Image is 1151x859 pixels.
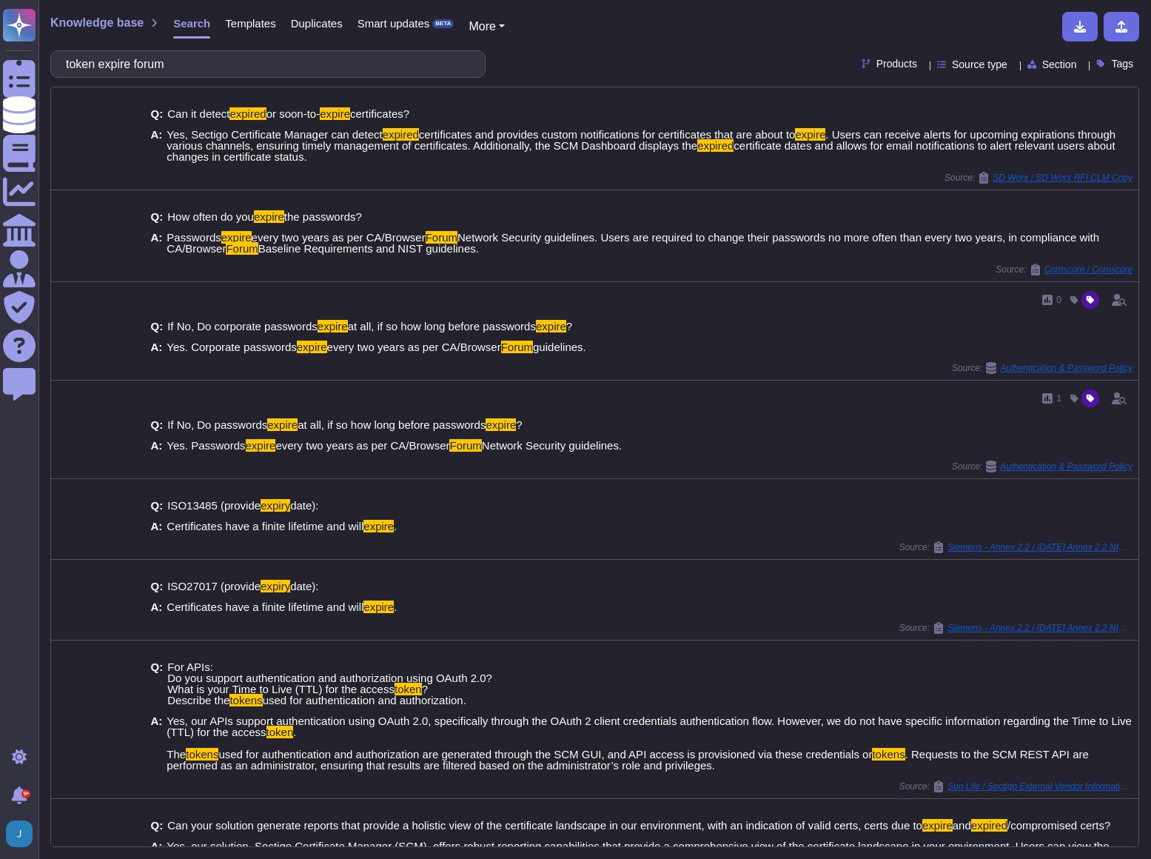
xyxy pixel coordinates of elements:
[58,51,470,77] input: Search a question or template...
[952,362,1132,374] span: Source:
[566,320,572,332] span: ?
[167,661,492,695] span: For APIs: Do you support authentication and authorization using OAuth 2.0? What is your Time to L...
[261,499,290,512] mark: expiry
[151,715,163,771] b: A:
[151,321,164,332] b: Q:
[486,418,516,431] mark: expire
[151,820,164,831] b: Q:
[327,341,501,353] span: every two years as per CA/Browser
[1056,295,1061,304] span: 0
[297,341,327,353] mark: expire
[944,172,1132,184] span: Source:
[1000,462,1132,471] span: Authentication & Password Policy
[266,726,294,738] mark: token
[348,320,536,332] span: at all, if so how long before passwords
[953,819,971,832] span: and
[252,231,426,244] span: every two years as per CA/Browser
[516,418,522,431] span: ?
[952,59,1007,70] span: Source type
[151,232,163,254] b: A:
[795,128,825,141] mark: expire
[173,18,210,29] span: Search
[318,320,348,332] mark: expire
[358,18,430,29] span: Smart updates
[383,128,419,141] mark: expired
[922,819,953,832] mark: expire
[947,543,1132,552] span: Siemens - Annex 2.2 / [DATE] Annex 2.2 NIS2 SaaS Supplier Due Diligence Assessment Copy
[186,748,218,761] mark: tokens
[996,264,1132,275] span: Source:
[218,748,872,761] span: used for authentication and authorization are generated through the SCM GUI, and API access is pr...
[952,461,1132,472] span: Source:
[167,128,382,141] span: Yes, Sectigo Certificate Manager can detect
[151,581,164,592] b: Q:
[426,231,457,244] mark: Forum
[290,499,318,512] span: date):
[6,820,33,847] img: user
[167,683,428,706] span: ? Describe the
[229,694,262,706] mark: tokens
[167,601,363,613] span: Certificates have a finite lifetime and will
[482,439,622,452] span: Network Security guidelines.
[395,683,422,695] mark: token
[350,107,409,120] span: certificates?
[167,499,261,512] span: ISO13485 (provide
[947,624,1132,632] span: Siemens - Annex 2.2 / [DATE] Annex 2.2 NIS2 SaaS Supplier Due Diligence Assessment Copy
[291,18,343,29] span: Duplicates
[151,601,163,612] b: A:
[167,715,1132,738] span: Yes, our APIs support authentication using OAuth 2.0, specifically through the OAuth 2 client cre...
[50,17,144,29] span: Knowledge base
[151,521,163,532] b: A:
[151,500,164,511] b: Q:
[151,108,164,119] b: Q:
[246,439,276,452] mark: expire
[298,418,486,431] span: at all, if so how long before passwords
[363,601,394,613] mark: expire
[394,520,397,532] span: .
[21,789,30,798] div: 9+
[1056,394,1061,403] span: 1
[261,580,290,592] mark: expiry
[229,107,266,120] mark: expired
[151,419,164,430] b: Q:
[266,107,321,120] span: or soon-to-
[947,782,1132,791] span: Sun Life / Sectigo External Vendor Information Security Questionnaire
[363,520,394,532] mark: expire
[899,622,1132,634] span: Source:
[899,541,1132,553] span: Source:
[536,320,566,332] mark: expire
[167,520,363,532] span: Certificates have a finite lifetime and will
[290,580,318,592] span: date):
[971,819,1007,832] mark: expired
[167,128,1115,152] span: . Users can receive alerts for upcoming expirations through various channels, ensuring timely man...
[167,107,229,120] span: Can it detect
[151,129,163,162] b: A:
[501,341,533,353] mark: Forum
[1044,265,1132,274] span: Comscore / Comscore
[3,818,43,850] button: user
[469,18,505,36] button: More
[167,418,267,431] span: If No, Do passwords
[221,231,252,244] mark: expire
[226,242,258,255] mark: Forum
[167,231,221,244] span: Passwords
[1007,819,1110,832] span: /compromised certs?
[167,341,296,353] span: Yes. Corporate passwords
[167,439,245,452] span: Yes. Passwords
[993,173,1132,182] span: SD Worx / SD Worx RFI CLM Copy
[320,107,350,120] mark: expire
[254,210,284,223] mark: expire
[167,231,1099,255] span: Network Security guidelines. Users are required to change their passwords no more often than ever...
[263,694,466,706] span: used for authentication and authorization.
[151,661,164,706] b: Q:
[151,341,163,352] b: A:
[167,819,922,832] span: Can your solution generate reports that provide a holistic view of the certificate landscape in o...
[1111,59,1133,69] span: Tags
[151,440,163,451] b: A:
[1000,364,1132,372] span: Authentication & Password Policy
[394,601,397,613] span: .
[419,128,796,141] span: certificates and provides custom notifications for certificates that are about to
[225,18,275,29] span: Templates
[151,211,164,222] b: Q:
[167,139,1115,163] span: certificate dates and allows for email notifications to alert relevant users about changes in cer...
